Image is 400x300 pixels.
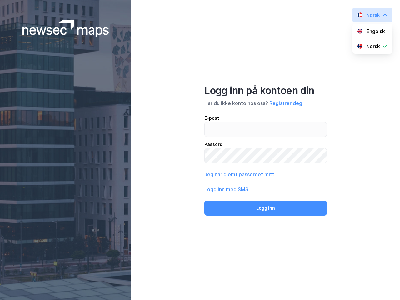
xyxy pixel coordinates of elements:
iframe: Chat Widget [369,270,400,300]
div: Har du ikke konto hos oss? [204,99,327,107]
div: Passord [204,141,327,148]
button: Logg inn [204,201,327,216]
button: Logg inn med SMS [204,186,248,193]
img: logoWhite.bf58a803f64e89776f2b079ca2356427.svg [22,20,109,37]
div: E-post [204,114,327,122]
div: Logg inn på kontoen din [204,84,327,97]
button: Jeg har glemt passordet mitt [204,171,274,178]
div: Engelsk [366,27,385,35]
div: Norsk [366,42,380,50]
div: Norsk [366,11,380,19]
button: Registrer deg [269,99,302,107]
